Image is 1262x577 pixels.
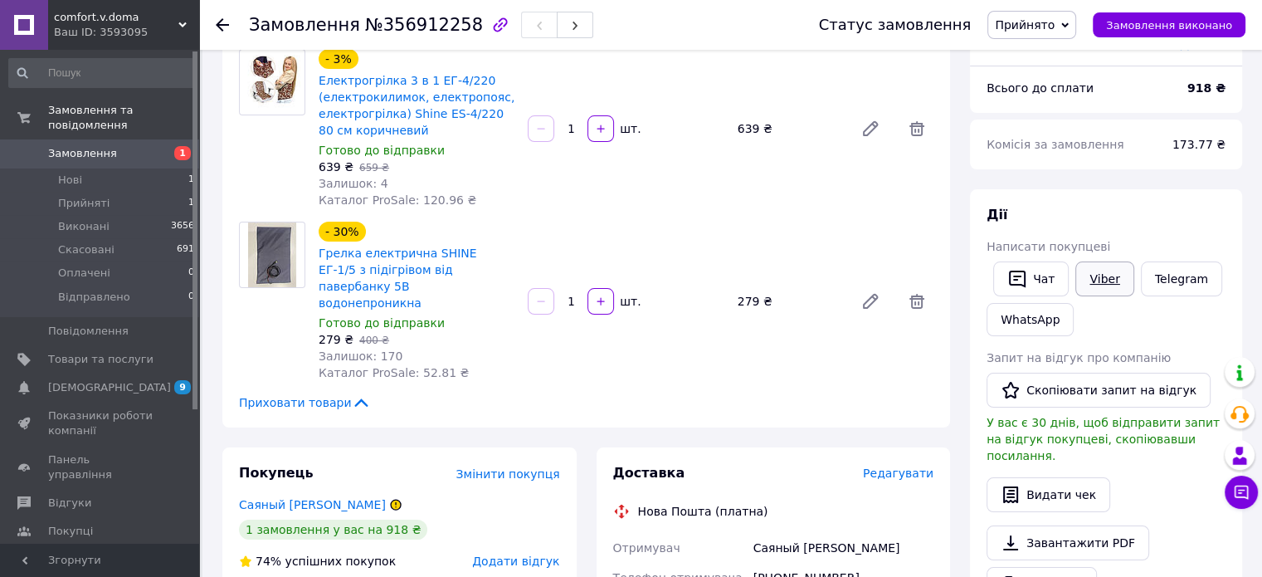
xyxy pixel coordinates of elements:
[58,290,130,305] span: Відправлено
[216,17,229,33] div: Повернутися назад
[319,49,358,69] div: - 3%
[819,17,972,33] div: Статус замовлення
[48,103,199,133] span: Замовлення та повідомлення
[987,526,1149,560] a: Завантажити PDF
[177,242,194,257] span: 691
[319,193,476,207] span: Каталог ProSale: 120.96 ₴
[48,324,129,339] span: Повідомлення
[995,18,1055,32] span: Прийнято
[248,222,297,287] img: Грелка електрична SHINE ЕГ-1/5 з підігрівом від павербанку 5В водонепроникна
[48,352,153,367] span: Товари та послуги
[987,373,1211,408] button: Скопіювати запит на відгук
[239,520,427,540] div: 1 замовлення у вас на 918 ₴
[249,15,360,35] span: Замовлення
[854,112,887,145] a: Редагувати
[58,196,110,211] span: Прийняті
[174,146,191,160] span: 1
[319,350,402,363] span: Залишок: 170
[1225,476,1258,509] button: Чат з покупцем
[993,262,1069,296] button: Чат
[319,247,477,310] a: Грелка електрична SHINE ЕГ-1/5 з підігрівом від павербанку 5В водонепроникна
[48,496,91,511] span: Відгуки
[1172,138,1225,151] span: 173.77 ₴
[319,366,469,379] span: Каталог ProSale: 52.81 ₴
[987,351,1171,364] span: Запит на відгук про компанію
[319,222,366,242] div: - 30%
[8,58,196,88] input: Пошук
[987,477,1110,512] button: Видати чек
[319,333,353,346] span: 279 ₴
[48,408,153,438] span: Показники роботи компанії
[1141,262,1222,296] a: Telegram
[1106,19,1232,32] span: Замовлення виконано
[863,467,933,480] span: Редагувати
[1093,12,1245,37] button: Замовлення виконано
[634,503,772,520] div: Нова Пошта (платна)
[242,50,302,115] img: Електрогрілка 3 в 1 ЕГ-4/220 (електрокилимок, електропояс, електрогрілка) Shine ES-4/220 80 см ко...
[58,242,115,257] span: Скасовані
[256,555,281,568] span: 74%
[319,74,514,137] a: Електрогрілка 3 в 1 ЕГ-4/220 (електрокилимок, електропояс, електрогрілка) Shine ES-4/220 80 см ко...
[987,81,1094,95] span: Всього до сплати
[239,394,371,411] span: Приховати товари
[319,160,353,174] span: 639 ₴
[48,452,153,482] span: Панель управління
[359,335,389,346] span: 400 ₴
[54,25,199,40] div: Ваш ID: 3593095
[900,112,933,145] span: Видалити
[750,533,937,563] div: Саяный [PERSON_NAME]
[987,138,1124,151] span: Комісія за замовлення
[319,177,388,190] span: Залишок: 4
[58,266,110,281] span: Оплачені
[987,240,1110,253] span: Написати покупцеві
[48,146,117,161] span: Замовлення
[48,524,93,539] span: Покупці
[1187,81,1225,95] b: 918 ₴
[174,380,191,394] span: 9
[613,465,685,481] span: Доставка
[239,553,396,570] div: успішних покупок
[171,219,194,234] span: 3656
[365,15,483,35] span: №356912258
[188,266,194,281] span: 0
[613,541,680,555] span: Отримувач
[987,303,1074,336] a: WhatsApp
[239,498,386,511] a: Саяный [PERSON_NAME]
[239,465,314,481] span: Покупець
[900,285,933,318] span: Видалити
[1075,262,1133,296] a: Viber
[319,316,445,330] span: Готово до відправки
[48,380,171,395] span: [DEMOGRAPHIC_DATA]
[54,10,178,25] span: comfort.v.doma
[731,117,847,140] div: 639 ₴
[616,120,642,137] div: шт.
[188,196,194,211] span: 1
[1180,37,1225,51] span: Додати
[987,207,1007,222] span: Дії
[359,162,389,174] span: 659 ₴
[472,555,559,568] span: Додати відгук
[319,144,445,157] span: Готово до відправки
[456,467,560,481] span: Змінити покупця
[616,293,642,310] div: шт.
[188,173,194,188] span: 1
[188,290,194,305] span: 0
[987,37,1034,51] span: Знижка
[58,219,110,234] span: Виконані
[731,290,847,313] div: 279 ₴
[987,416,1220,462] span: У вас є 30 днів, щоб відправити запит на відгук покупцеві, скопіювавши посилання.
[58,173,82,188] span: Нові
[854,285,887,318] a: Редагувати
